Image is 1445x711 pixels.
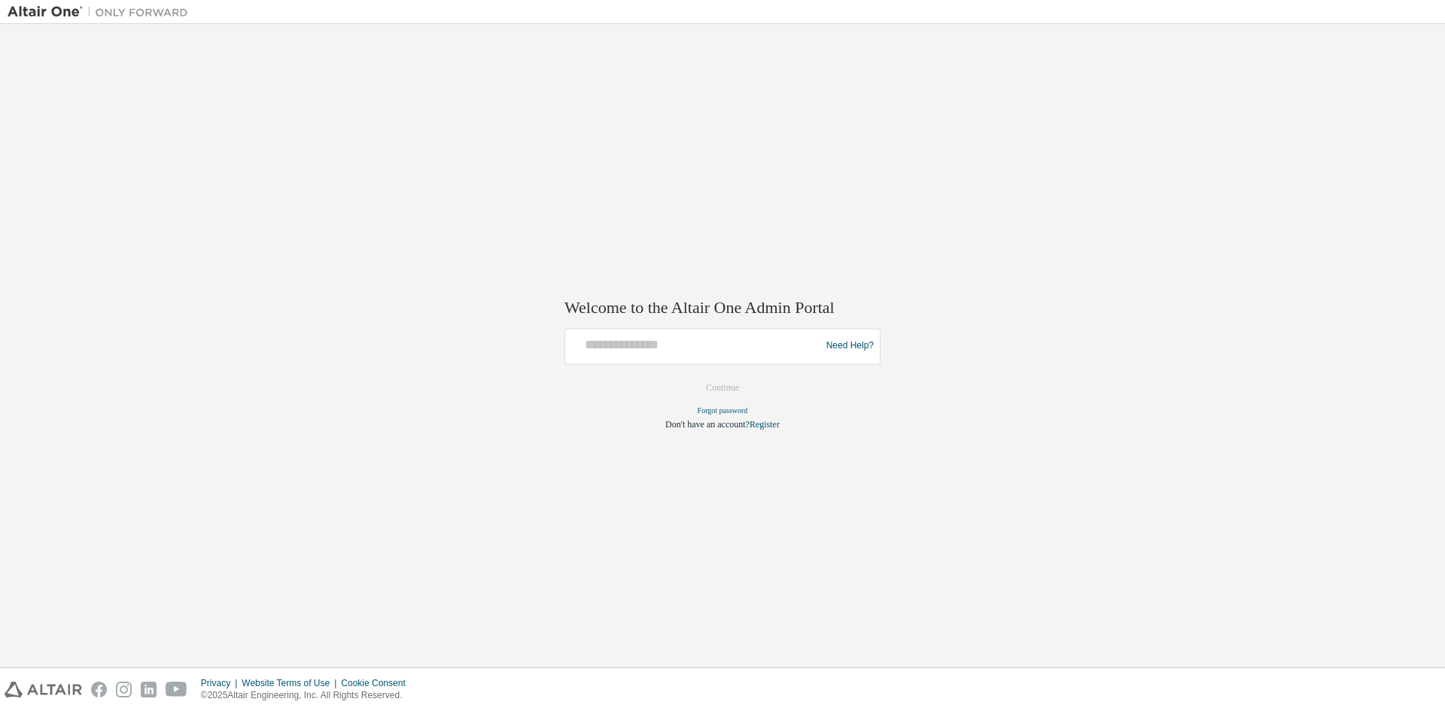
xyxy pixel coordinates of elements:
[201,677,242,689] div: Privacy
[665,419,750,430] span: Don't have an account?
[8,5,196,20] img: Altair One
[201,689,415,702] p: © 2025 Altair Engineering, Inc. All Rights Reserved.
[141,682,157,697] img: linkedin.svg
[5,682,82,697] img: altair_logo.svg
[116,682,132,697] img: instagram.svg
[564,298,881,319] h2: Welcome to the Altair One Admin Portal
[166,682,187,697] img: youtube.svg
[91,682,107,697] img: facebook.svg
[242,677,341,689] div: Website Terms of Use
[341,677,414,689] div: Cookie Consent
[750,419,780,430] a: Register
[826,346,874,347] a: Need Help?
[698,406,748,415] a: Forgot password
